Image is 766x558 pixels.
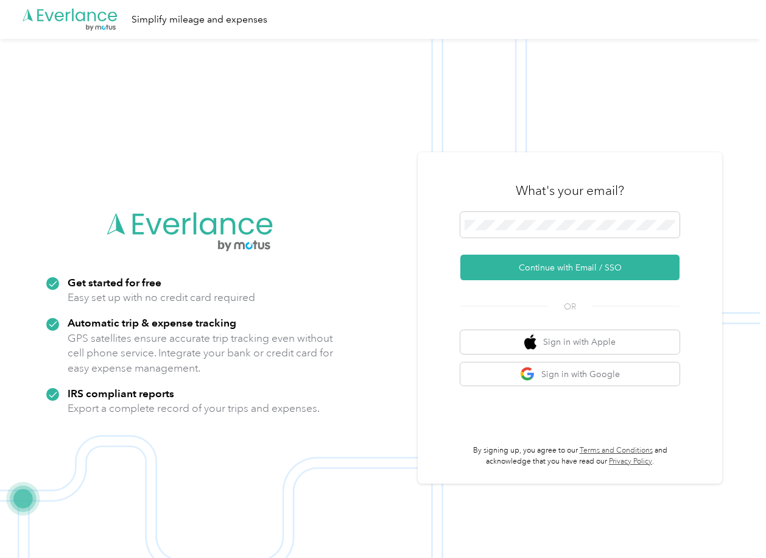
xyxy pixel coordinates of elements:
iframe: Everlance-gr Chat Button Frame [698,490,766,558]
strong: Automatic trip & expense tracking [68,316,236,329]
p: Export a complete record of your trips and expenses. [68,401,320,416]
button: apple logoSign in with Apple [460,330,680,354]
h3: What's your email? [516,182,624,199]
strong: Get started for free [68,276,161,289]
span: OR [549,300,591,313]
img: google logo [520,367,535,382]
p: GPS satellites ensure accurate trip tracking even without cell phone service. Integrate your bank... [68,331,334,376]
button: google logoSign in with Google [460,362,680,386]
strong: IRS compliant reports [68,387,174,400]
button: Continue with Email / SSO [460,255,680,280]
p: Easy set up with no credit card required [68,290,255,305]
div: Simplify mileage and expenses [132,12,267,27]
a: Terms and Conditions [580,446,653,455]
a: Privacy Policy [609,457,652,466]
img: apple logo [524,334,536,350]
p: By signing up, you agree to our and acknowledge that you have read our . [460,445,680,467]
